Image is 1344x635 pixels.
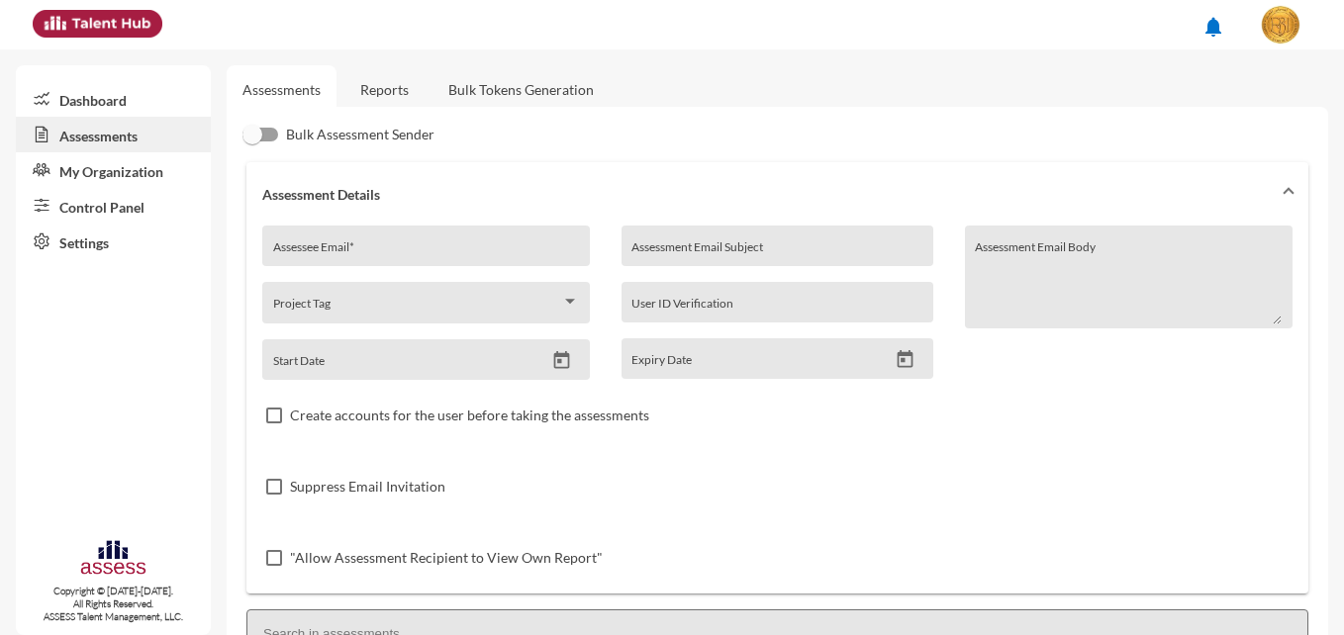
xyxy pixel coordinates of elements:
[16,81,211,117] a: Dashboard
[246,162,1308,226] mat-expansion-panel-header: Assessment Details
[286,123,434,146] span: Bulk Assessment Sender
[888,349,922,370] button: Open calendar
[290,404,649,427] span: Create accounts for the user before taking the assessments
[79,538,147,581] img: assesscompany-logo.png
[246,226,1308,593] div: Assessment Details
[16,117,211,152] a: Assessments
[242,81,321,98] a: Assessments
[1201,15,1225,39] mat-icon: notifications
[290,475,445,499] span: Suppress Email Invitation
[262,186,1269,203] mat-panel-title: Assessment Details
[16,224,211,259] a: Settings
[290,546,603,570] span: "Allow Assessment Recipient to View Own Report"
[432,65,610,114] a: Bulk Tokens Generation
[16,152,211,188] a: My Organization
[16,188,211,224] a: Control Panel
[344,65,425,114] a: Reports
[544,350,579,371] button: Open calendar
[16,585,211,623] p: Copyright © [DATE]-[DATE]. All Rights Reserved. ASSESS Talent Management, LLC.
